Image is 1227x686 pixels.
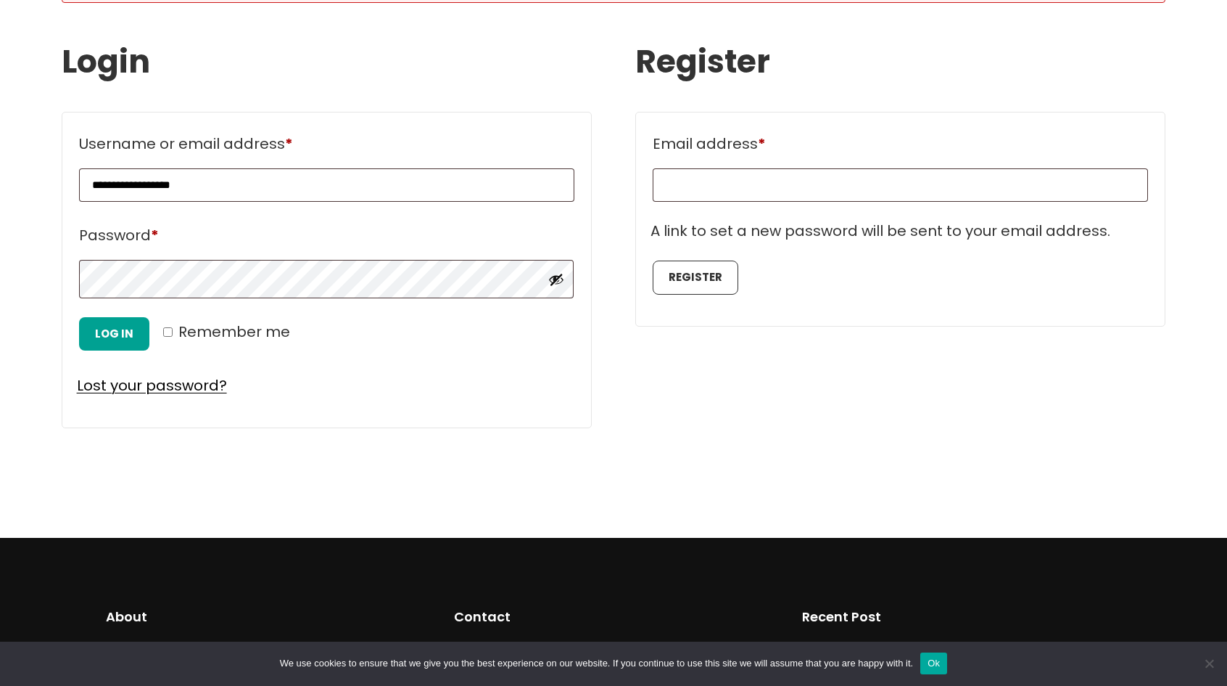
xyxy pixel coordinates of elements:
[635,41,1165,83] h2: Register
[653,261,738,294] button: Register
[106,607,425,627] h2: About
[1202,656,1216,671] span: No
[802,607,1121,627] h2: Recent Post
[653,129,1148,158] label: Email address
[77,375,227,396] a: Lost your password?
[79,129,574,158] label: Username or email address
[548,271,564,287] button: Show password
[79,221,574,250] label: Password
[454,607,773,627] h2: Contact
[178,322,290,342] span: Remember me
[62,41,592,83] h2: Login
[280,656,913,671] span: We use cookies to ensure that we give you the best experience on our website. If you continue to ...
[920,653,947,674] button: Ok
[650,219,1150,244] p: A link to set a new password will be sent to your email address.
[79,317,149,351] button: Log in
[163,327,173,337] input: Remember me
